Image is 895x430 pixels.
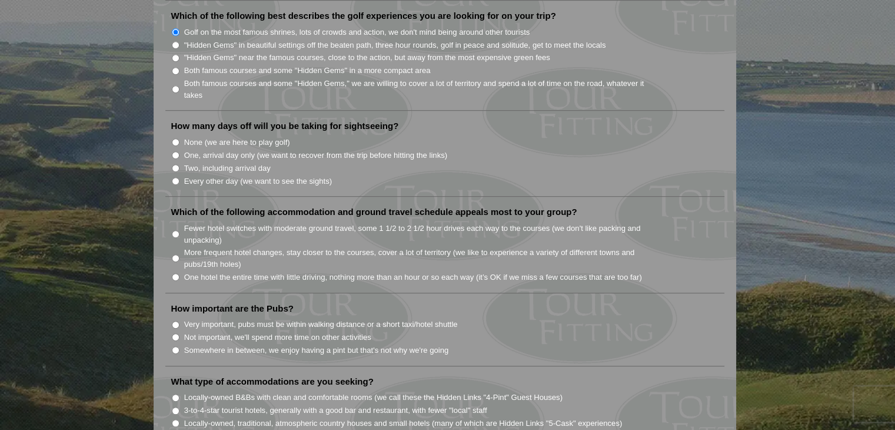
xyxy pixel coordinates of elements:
label: What type of accommodations are you seeking? [171,376,374,388]
label: More frequent hotel changes, stay closer to the courses, cover a lot of territory (we like to exp... [184,247,657,270]
label: "Hidden Gems" near the famous courses, close to the action, but away from the most expensive gree... [184,52,550,64]
label: None (we are here to play golf) [184,137,290,148]
label: Very important, pubs must be within walking distance or a short taxi/hotel shuttle [184,319,458,330]
label: 3-to-4-star tourist hotels, generally with a good bar and restaurant, with fewer "local" staff [184,405,487,416]
label: Locally-owned, traditional, atmospheric country houses and small hotels (many of which are Hidden... [184,418,623,429]
label: Two, including arrival day [184,163,271,174]
label: Both famous courses and some "Hidden Gems," we are willing to cover a lot of territory and spend ... [184,78,657,101]
label: Every other day (we want to see the sights) [184,176,332,187]
label: Fewer hotel switches with moderate ground travel, some 1 1/2 to 2 1/2 hour drives each way to the... [184,223,657,246]
label: Which of the following accommodation and ground travel schedule appeals most to your group? [171,206,577,218]
label: Not important, we'll spend more time on other activities [184,332,371,343]
label: "Hidden Gems" in beautiful settings off the beaten path, three hour rounds, golf in peace and sol... [184,39,606,51]
label: How important are the Pubs? [171,303,294,315]
label: Somewhere in between, we enjoy having a pint but that's not why we're going [184,345,449,356]
label: One hotel the entire time with little driving, nothing more than an hour or so each way (it’s OK ... [184,272,642,283]
label: Both famous courses and some "Hidden Gems" in a more compact area [184,65,431,77]
label: Which of the following best describes the golf experiences you are looking for on your trip? [171,10,556,22]
label: How many days off will you be taking for sightseeing? [171,120,399,132]
label: One, arrival day only (we want to recover from the trip before hitting the links) [184,150,447,161]
label: Locally-owned B&Bs with clean and comfortable rooms (we call these the Hidden Links "4-Pint" Gues... [184,392,563,403]
label: Golf on the most famous shrines, lots of crowds and action, we don't mind being around other tour... [184,27,530,38]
